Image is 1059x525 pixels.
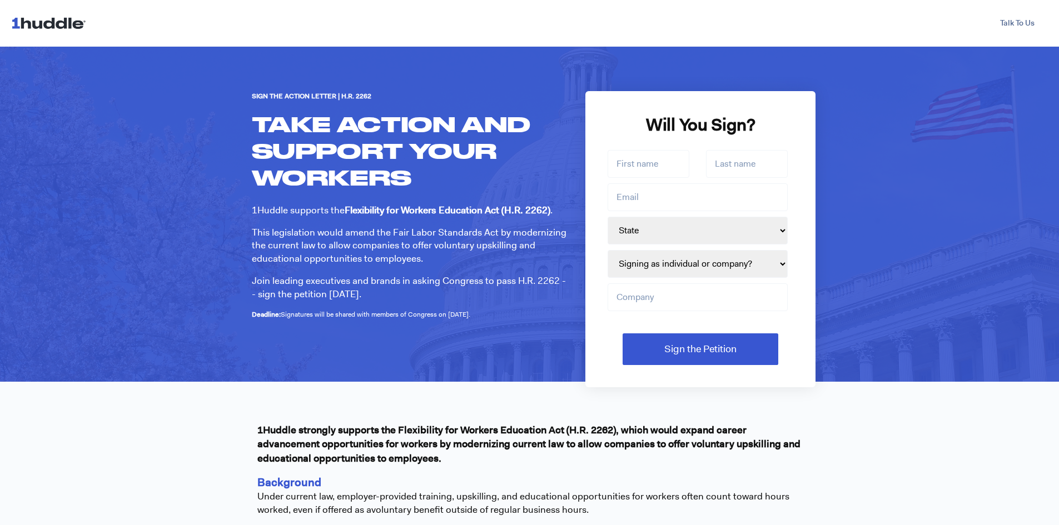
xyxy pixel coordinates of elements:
[608,283,788,311] input: Company
[608,150,689,178] input: First name
[345,204,550,216] strong: Flexibility for Workers Education Act (H.R. 2262)
[252,274,569,301] p: Join leading executives and brands in asking Congress to pass H.R. 2262 -- sign the petition [DATE].
[252,111,569,191] h1: TAKE ACTION AND SUPPORT YOUR WORKERS
[252,204,569,217] p: 1Huddle supports the .
[252,310,569,319] p: Signatures will be shared with members of Congress on [DATE].
[257,475,321,489] span: Background
[252,310,281,319] strong: Deadline:
[257,474,802,517] p: Under current law, employer-provided training, upskilling, and educational opportunities for work...
[706,150,788,178] input: Last name
[257,423,801,464] span: 1Huddle strongly supports the Flexibility for Workers Education Act (H.R. 2262), which would expa...
[102,13,1048,33] div: Navigation Menu
[608,183,788,211] input: Email
[623,333,778,365] input: Sign the Petition
[987,13,1048,33] a: Talk To Us
[252,91,569,102] h6: Sign the Action Letter | H.R. 2262
[11,12,91,33] img: 1huddle
[371,503,589,516] span: voluntary benefit outside of regular business hours.
[608,113,793,137] h2: Will You Sign?
[252,226,569,266] p: This legislation would amend the Fair Labor Standards Act by modernizing the current law to allow...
